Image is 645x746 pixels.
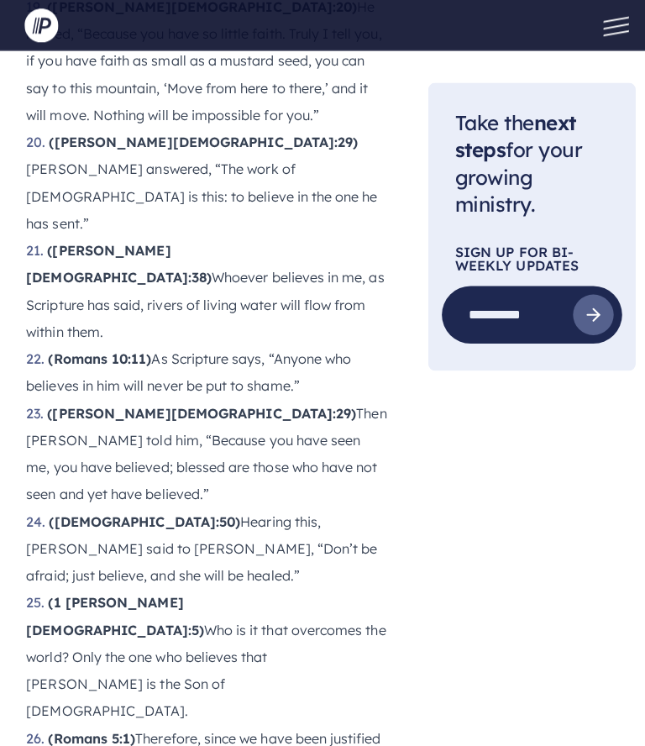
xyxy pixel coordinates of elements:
[27,585,385,719] li: Who is it that overcomes the world? Only the one who believes that [PERSON_NAME] is the Son of [D...
[50,133,356,150] strong: ([PERSON_NAME][DEMOGRAPHIC_DATA]:29)
[48,402,354,418] strong: ([PERSON_NAME][DEMOGRAPHIC_DATA]:29)
[453,244,605,271] p: SIGN UP FOR Bi-Weekly Updates
[27,590,203,633] strong: (1 [PERSON_NAME][DEMOGRAPHIC_DATA]:5)
[453,109,579,215] span: Take the for your growing ministry.
[50,509,239,526] strong: ([DEMOGRAPHIC_DATA]:50)
[49,348,151,365] strong: (Romans 10:11)
[27,397,385,504] li: Then [PERSON_NAME] told him, “Because you have seen me, you have believed; blessed are those who ...
[453,109,573,161] span: next steps
[27,235,385,343] li: Whoever believes in me, as Scripture has said, rivers of living water will flow from within them.
[27,240,211,284] strong: ([PERSON_NAME][DEMOGRAPHIC_DATA]:38)
[27,133,375,230] span: [PERSON_NAME] answered, “The work of [DEMOGRAPHIC_DATA] is this: to believe in the one he has sent.”
[27,504,385,585] li: Hearing this, [PERSON_NAME] said to [PERSON_NAME], “Don’t be afraid; just believe, and she will b...
[49,724,135,741] strong: (Romans 5:1)
[27,343,385,397] li: As Scripture says, “Anyone who believes in him will never be put to shame.”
